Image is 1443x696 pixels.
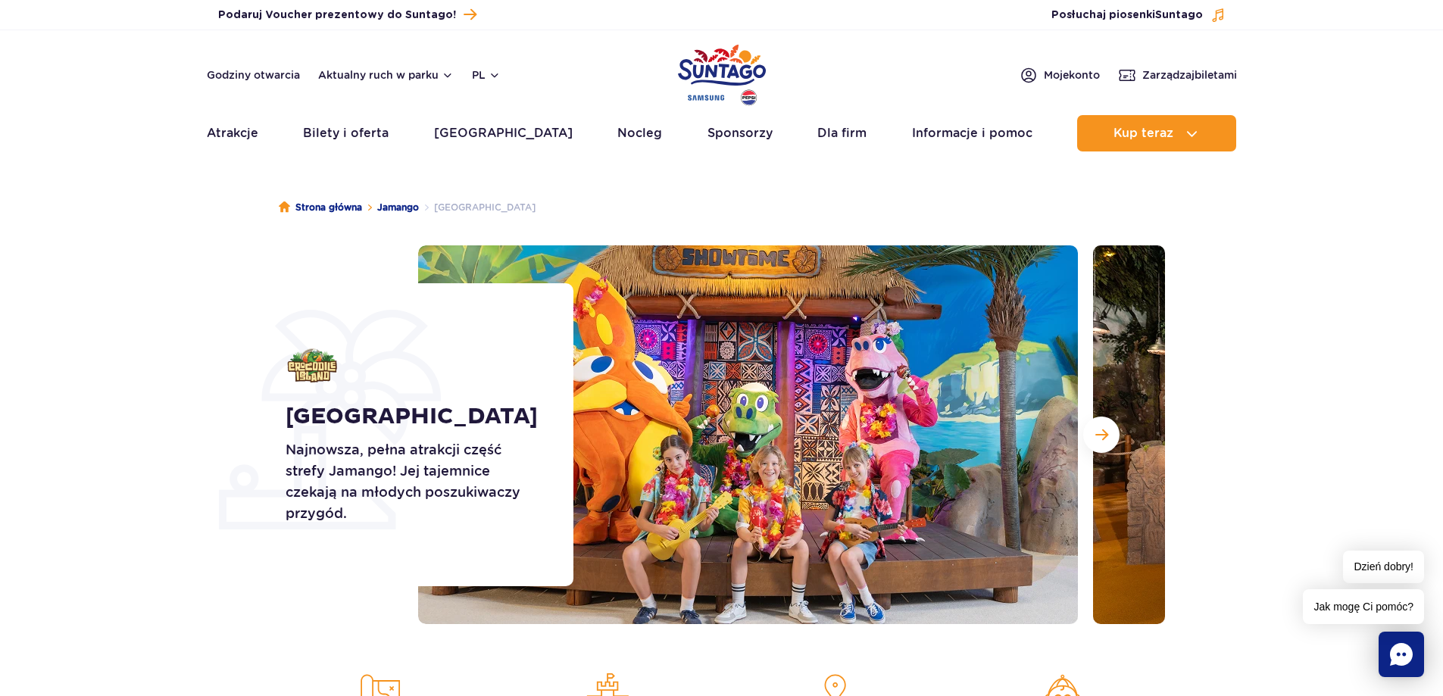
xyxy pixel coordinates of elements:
a: Jamango [377,200,419,215]
a: Nocleg [617,115,662,151]
li: [GEOGRAPHIC_DATA] [419,200,536,215]
a: Sponsorzy [707,115,773,151]
a: Mojekonto [1020,66,1100,84]
span: Suntago [1155,10,1203,20]
a: [GEOGRAPHIC_DATA] [434,115,573,151]
a: Dla firm [817,115,867,151]
button: Posłuchaj piosenkiSuntago [1051,8,1226,23]
a: Strona główna [279,200,362,215]
span: Moje konto [1044,67,1100,83]
a: Bilety i oferta [303,115,389,151]
a: Zarządzajbiletami [1118,66,1237,84]
a: Park of Poland [678,38,766,108]
span: Kup teraz [1113,126,1173,140]
a: Informacje i pomoc [912,115,1032,151]
span: Jak mogę Ci pomóc? [1303,589,1424,624]
p: Najnowsza, pełna atrakcji część strefy Jamango! Jej tajemnice czekają na młodych poszukiwaczy prz... [286,439,539,524]
a: Atrakcje [207,115,258,151]
button: Aktualny ruch w parku [318,69,454,81]
button: Kup teraz [1077,115,1236,151]
a: Podaruj Voucher prezentowy do Suntago! [218,5,476,25]
a: Godziny otwarcia [207,67,300,83]
span: Zarządzaj biletami [1142,67,1237,83]
span: Dzień dobry! [1343,551,1424,583]
h1: [GEOGRAPHIC_DATA] [286,403,539,430]
div: Chat [1379,632,1424,677]
button: Następny slajd [1083,417,1120,453]
button: pl [472,67,501,83]
span: Podaruj Voucher prezentowy do Suntago! [218,8,456,23]
span: Posłuchaj piosenki [1051,8,1203,23]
